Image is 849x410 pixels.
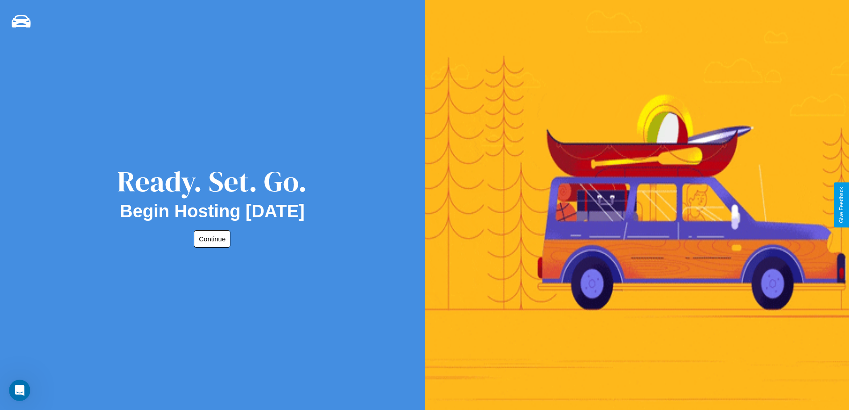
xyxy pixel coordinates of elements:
h2: Begin Hosting [DATE] [120,201,305,221]
div: Give Feedback [838,187,845,223]
div: Ready. Set. Go. [117,162,307,201]
iframe: Intercom live chat [9,380,30,401]
button: Continue [194,230,230,248]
